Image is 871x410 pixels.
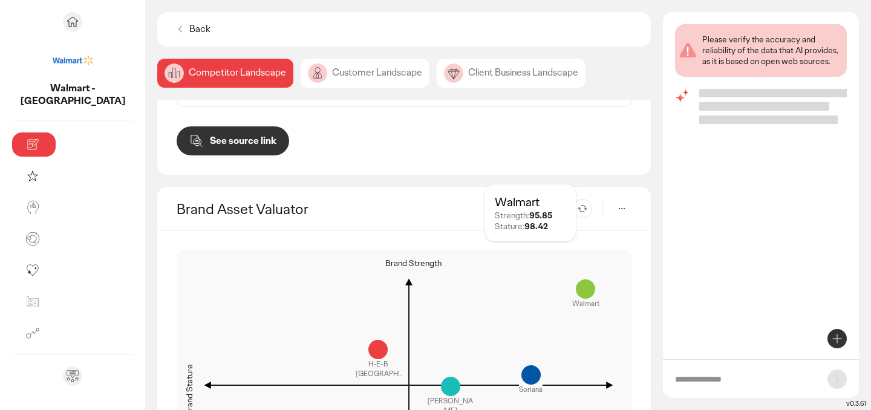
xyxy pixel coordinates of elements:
span: Stature: [495,221,524,232]
span: 98.42 [524,221,548,232]
div: Walmart [495,194,566,210]
p: Walmart - Mexico [12,82,133,108]
button: See source link [177,126,289,155]
div: Please verify the accuracy and reliability of the data that AI provides, as it is based on open w... [702,34,842,67]
div: Customer Landscape [301,59,429,88]
div: Competitor Landscape [157,59,293,88]
p: See source link [210,136,276,146]
img: image [444,63,463,83]
span: 95.85 [529,210,552,221]
img: project avatar [51,39,94,82]
img: image [308,63,327,83]
div: Brand Strength [385,258,442,268]
button: Refresh [573,199,592,218]
div: Send feedback [63,366,82,386]
span: Strength: [495,210,529,221]
h2: Brand Asset Valuator [177,200,308,218]
div: Client Business Landscape [437,59,586,88]
img: image [165,63,184,83]
p: Back [189,23,210,36]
